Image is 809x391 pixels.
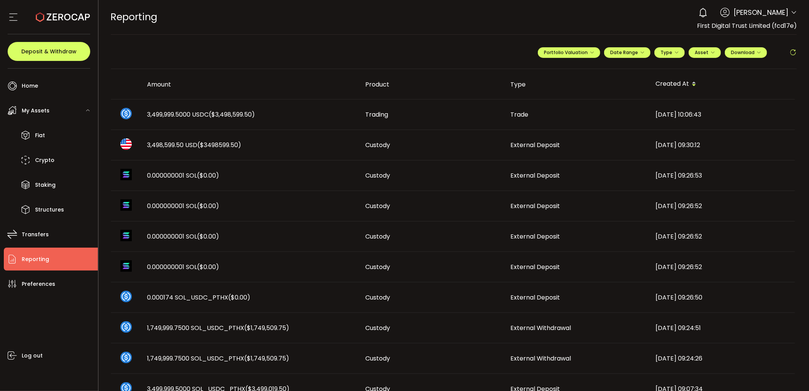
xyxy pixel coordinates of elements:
[697,21,797,30] span: First Digital Trust Limited (fcd17e)
[654,47,685,58] button: Type
[22,254,49,265] span: Reporting
[120,138,132,150] img: usd_portfolio.svg
[245,324,289,332] span: ($1,749,509.75)
[147,263,219,271] span: 0.000000001 SOL
[198,141,241,149] span: ($3498599.50)
[650,354,795,363] div: [DATE] 09:24:26
[22,80,38,91] span: Home
[147,324,289,332] span: 1,749,999.7500 SOL_USDC_PTHX
[120,291,132,302] img: sol_usdc_pthx_portfolio.png
[650,141,795,149] div: [DATE] 09:30:12
[511,141,560,149] span: External Deposit
[366,293,390,302] span: Custody
[147,202,219,210] span: 0.000000001 SOL
[511,202,560,210] span: External Deposit
[505,80,650,89] div: Type
[511,263,560,271] span: External Deposit
[141,80,360,89] div: Amount
[366,110,389,119] span: Trading
[511,232,560,241] span: External Deposit
[35,179,56,191] span: Staking
[511,324,571,332] span: External Withdrawal
[366,141,390,149] span: Custody
[734,7,788,18] span: [PERSON_NAME]
[650,110,795,119] div: [DATE] 10:06:43
[695,49,708,56] span: Asset
[538,47,600,58] button: Portfolio Valuation
[22,350,43,361] span: Log out
[197,171,219,180] span: ($0.00)
[650,202,795,210] div: [DATE] 09:26:52
[650,171,795,180] div: [DATE] 09:26:53
[22,229,49,240] span: Transfers
[511,293,560,302] span: External Deposit
[245,354,289,363] span: ($1,749,509.75)
[197,202,219,210] span: ($0.00)
[660,49,679,56] span: Type
[650,263,795,271] div: [DATE] 09:26:52
[209,110,255,119] span: ($3,498,599.50)
[650,232,795,241] div: [DATE] 09:26:52
[511,171,560,180] span: External Deposit
[120,260,132,272] img: sol_portfolio.png
[366,202,390,210] span: Custody
[147,354,289,363] span: 1,749,999.7500 SOL_USDC_PTHX
[366,263,390,271] span: Custody
[229,293,251,302] span: ($0.00)
[511,110,529,119] span: Trade
[35,204,64,215] span: Structures
[366,324,390,332] span: Custody
[360,80,505,89] div: Product
[725,47,767,58] button: Download
[147,232,219,241] span: 0.000000001 SOL
[366,232,390,241] span: Custody
[366,171,390,180] span: Custody
[689,47,721,58] button: Asset
[147,110,255,119] span: 3,499,999.5000 USDC
[147,171,219,180] span: 0.000000001 SOL
[8,42,90,61] button: Deposit & Withdraw
[147,141,241,149] span: 3,498,599.50 USD
[650,324,795,332] div: [DATE] 09:24:51
[35,130,45,141] span: Fiat
[21,49,77,54] span: Deposit & Withdraw
[35,155,54,166] span: Crypto
[120,321,132,333] img: sol_usdc_pthx_portfolio.png
[197,263,219,271] span: ($0.00)
[120,230,132,241] img: sol_portfolio.png
[120,108,132,119] img: usdc_portfolio.svg
[771,354,809,391] iframe: Chat Widget
[731,49,761,56] span: Download
[22,279,55,290] span: Preferences
[511,354,571,363] span: External Withdrawal
[604,47,651,58] button: Date Range
[366,354,390,363] span: Custody
[650,293,795,302] div: [DATE] 09:26:50
[120,352,132,363] img: sol_usdc_pthx_portfolio.png
[111,10,158,24] span: Reporting
[650,78,795,91] div: Created At
[120,169,132,180] img: sol_portfolio.png
[147,293,251,302] span: 0.000174 SOL_USDC_PTHX
[544,49,594,56] span: Portfolio Valuation
[610,49,644,56] span: Date Range
[197,232,219,241] span: ($0.00)
[22,105,50,116] span: My Assets
[120,199,132,211] img: sol_portfolio.png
